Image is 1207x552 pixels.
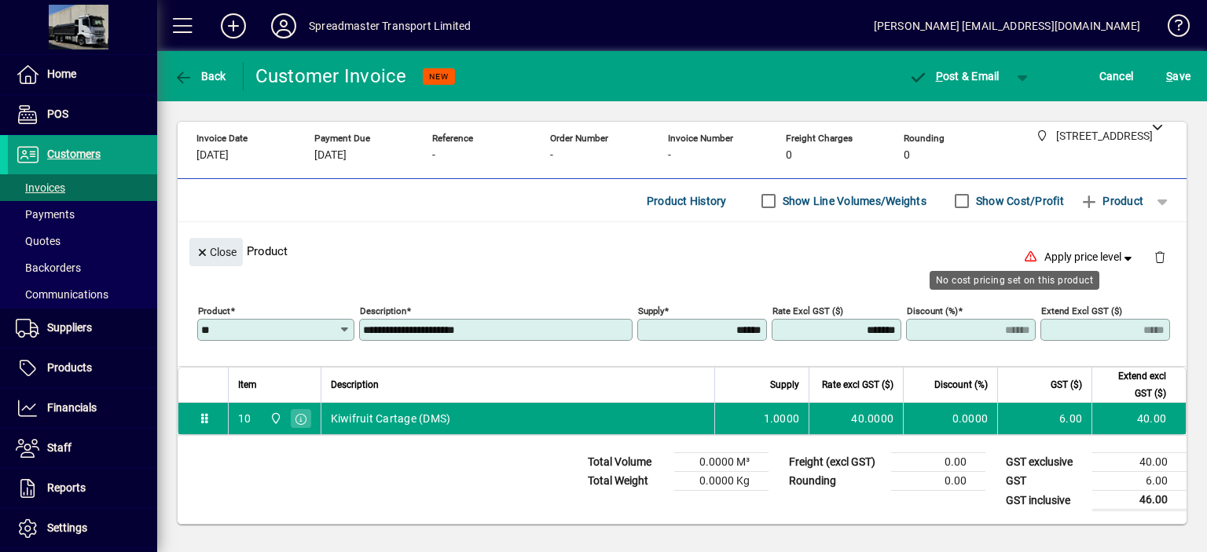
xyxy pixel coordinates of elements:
[309,13,471,38] div: Spreadmaster Transport Limited
[47,321,92,334] span: Suppliers
[1095,62,1138,90] button: Cancel
[580,472,674,491] td: Total Weight
[1092,491,1187,510] td: 46.00
[998,453,1092,472] td: GST exclusive
[973,193,1064,209] label: Show Cost/Profit
[259,12,309,40] button: Profile
[8,254,157,281] a: Backorders
[764,411,800,426] span: 1.0000
[47,441,72,454] span: Staff
[429,71,449,82] span: NEW
[1044,249,1135,265] span: Apply price level
[16,208,75,221] span: Payments
[16,181,65,194] span: Invoices
[1156,3,1187,54] a: Knowledge Base
[8,281,157,308] a: Communications
[196,239,237,265] span: Close
[904,149,910,162] span: 0
[238,411,251,426] div: 10
[16,288,108,301] span: Communications
[314,149,347,162] span: [DATE]
[47,108,68,120] span: POS
[47,361,92,374] span: Products
[640,187,733,215] button: Product History
[360,305,406,316] mat-label: Description
[780,193,926,209] label: Show Line Volumes/Weights
[998,472,1092,491] td: GST
[8,55,157,94] a: Home
[772,305,843,316] mat-label: Rate excl GST ($)
[1162,62,1194,90] button: Save
[47,401,97,414] span: Financials
[1141,250,1179,264] app-page-header-button: Delete
[1041,305,1122,316] mat-label: Extend excl GST ($)
[930,271,1099,290] div: No cost pricing set on this product
[8,509,157,548] a: Settings
[891,453,985,472] td: 0.00
[8,469,157,508] a: Reports
[1038,243,1142,272] button: Apply price level
[781,453,891,472] td: Freight (excl GST)
[8,309,157,348] a: Suppliers
[189,238,243,266] button: Close
[936,70,943,82] span: P
[580,453,674,472] td: Total Volume
[331,411,451,426] span: Kiwifruit Cartage (DMS)
[998,491,1092,510] td: GST inclusive
[185,244,247,258] app-page-header-button: Close
[255,64,407,89] div: Customer Invoice
[8,429,157,468] a: Staff
[47,481,86,494] span: Reports
[170,62,230,90] button: Back
[1166,64,1190,89] span: ave
[1092,453,1187,472] td: 40.00
[16,235,61,247] span: Quotes
[908,70,1000,82] span: ost & Email
[770,376,799,393] span: Supply
[238,376,257,393] span: Item
[16,261,81,274] span: Backorders
[198,305,230,316] mat-label: Product
[874,13,1140,38] div: [PERSON_NAME] [EMAIL_ADDRESS][DOMAIN_NAME]
[208,12,259,40] button: Add
[668,149,671,162] span: -
[8,95,157,134] a: POS
[178,222,1187,280] div: Product
[8,201,157,228] a: Payments
[157,62,244,90] app-page-header-button: Back
[1072,187,1151,215] button: Product
[8,174,157,201] a: Invoices
[786,149,792,162] span: 0
[901,62,1007,90] button: Post & Email
[8,389,157,428] a: Financials
[331,376,379,393] span: Description
[266,410,284,427] span: 965 State Highway 2
[822,376,893,393] span: Rate excl GST ($)
[1166,70,1172,82] span: S
[47,521,87,534] span: Settings
[47,148,101,160] span: Customers
[1141,238,1179,276] button: Delete
[819,411,893,426] div: 40.0000
[1091,403,1186,434] td: 40.00
[432,149,435,162] span: -
[997,403,1091,434] td: 6.00
[1080,188,1143,214] span: Product
[1099,64,1134,89] span: Cancel
[903,403,997,434] td: 0.0000
[8,349,157,388] a: Products
[1102,367,1166,402] span: Extend excl GST ($)
[891,472,985,491] td: 0.00
[934,376,988,393] span: Discount (%)
[674,472,769,491] td: 0.0000 Kg
[907,305,958,316] mat-label: Discount (%)
[8,228,157,254] a: Quotes
[781,472,891,491] td: Rounding
[1051,376,1082,393] span: GST ($)
[47,68,76,80] span: Home
[647,188,727,214] span: Product History
[674,453,769,472] td: 0.0000 M³
[174,70,226,82] span: Back
[638,305,664,316] mat-label: Supply
[550,149,553,162] span: -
